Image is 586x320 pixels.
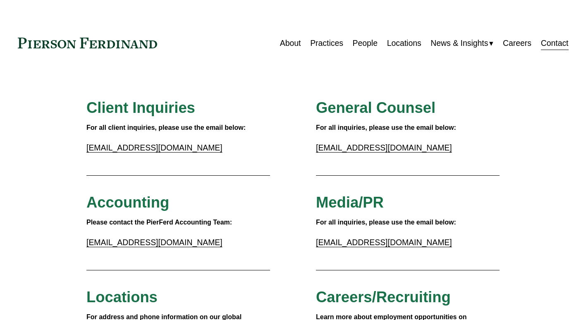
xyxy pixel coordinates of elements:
[86,143,222,152] a: [EMAIL_ADDRESS][DOMAIN_NAME]
[316,194,384,211] span: Media/PR
[310,35,343,51] a: Practices
[86,289,158,306] span: Locations
[86,238,222,247] a: [EMAIL_ADDRESS][DOMAIN_NAME]
[316,219,456,226] strong: For all inquiries, please use the email below:
[86,99,195,116] span: Client Inquiries
[86,219,232,226] strong: Please contact the PierFerd Accounting Team:
[431,36,488,50] span: News & Insights
[316,143,452,152] a: [EMAIL_ADDRESS][DOMAIN_NAME]
[316,124,456,131] strong: For all inquiries, please use the email below:
[431,35,493,51] a: folder dropdown
[353,35,378,51] a: People
[86,194,169,211] span: Accounting
[316,289,451,306] span: Careers/Recruiting
[316,99,435,116] span: General Counsel
[280,35,301,51] a: About
[541,35,569,51] a: Contact
[503,35,531,51] a: Careers
[316,238,452,247] a: [EMAIL_ADDRESS][DOMAIN_NAME]
[387,35,421,51] a: Locations
[86,124,246,131] strong: For all client inquiries, please use the email below:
